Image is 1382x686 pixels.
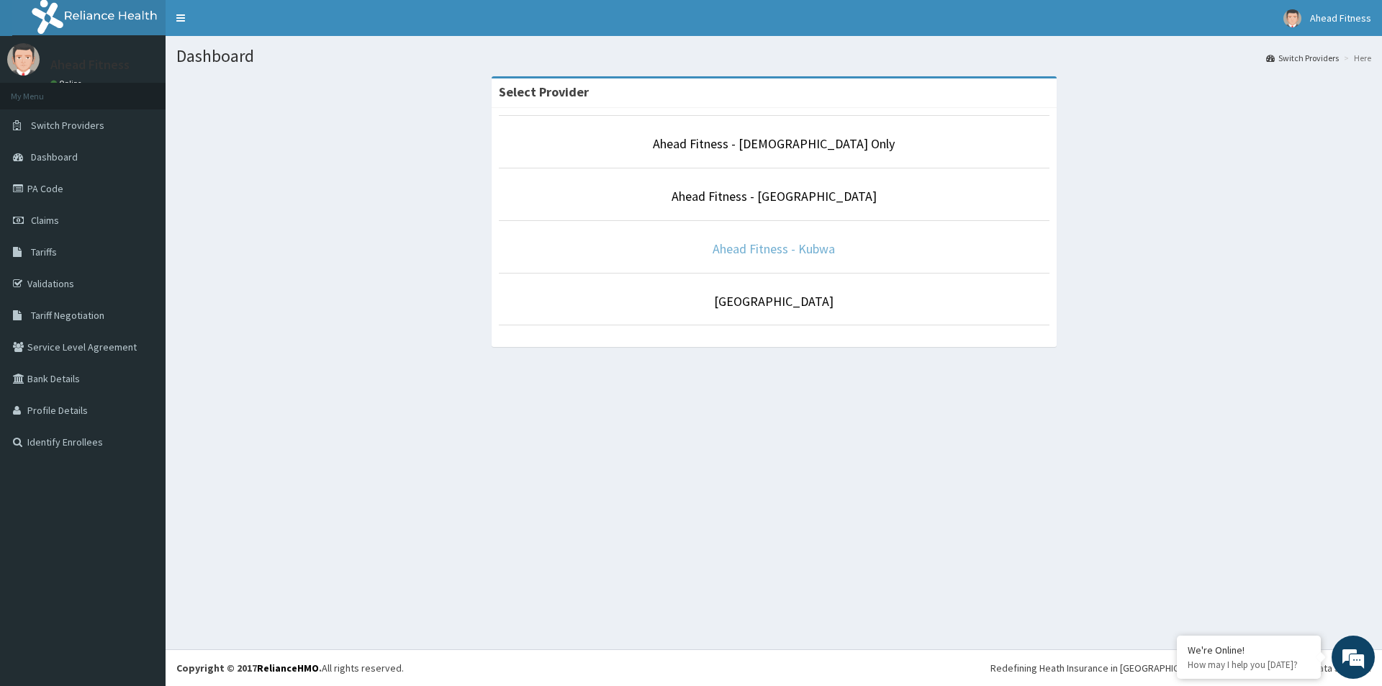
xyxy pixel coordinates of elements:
[990,661,1371,675] div: Redefining Heath Insurance in [GEOGRAPHIC_DATA] using Telemedicine and Data Science!
[1266,52,1339,64] a: Switch Providers
[1310,12,1371,24] span: Ahead Fitness
[653,135,895,152] a: Ahead Fitness - [DEMOGRAPHIC_DATA] Only
[31,214,59,227] span: Claims
[499,84,589,100] strong: Select Provider
[31,150,78,163] span: Dashboard
[176,47,1371,66] h1: Dashboard
[672,188,877,204] a: Ahead Fitness - [GEOGRAPHIC_DATA]
[713,240,835,257] a: Ahead Fitness - Kubwa
[257,662,319,674] a: RelianceHMO
[31,245,57,258] span: Tariffs
[166,649,1382,686] footer: All rights reserved.
[1340,52,1371,64] li: Here
[50,58,130,71] p: Ahead Fitness
[1188,644,1310,656] div: We're Online!
[714,293,834,310] a: [GEOGRAPHIC_DATA]
[7,43,40,76] img: User Image
[50,78,85,89] a: Online
[31,119,104,132] span: Switch Providers
[1188,659,1310,671] p: How may I help you today?
[31,309,104,322] span: Tariff Negotiation
[1283,9,1301,27] img: User Image
[176,662,322,674] strong: Copyright © 2017 .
